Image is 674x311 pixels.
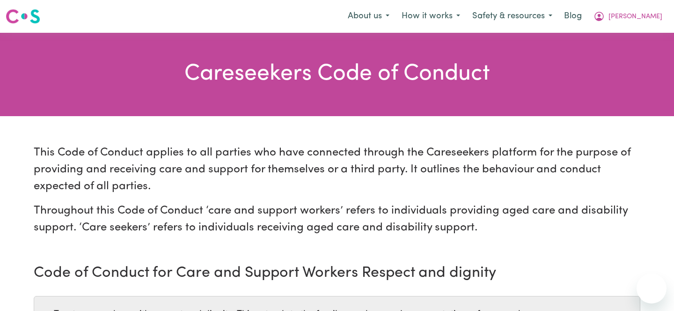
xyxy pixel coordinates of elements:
[34,144,640,195] p: This Code of Conduct applies to all parties who have connected through the Careseekers platform f...
[466,7,558,26] button: Safety & resources
[342,7,396,26] button: About us
[608,12,662,22] span: [PERSON_NAME]
[6,8,40,25] img: Careseekers logo
[637,274,667,304] iframe: Button to launch messaging window
[587,7,668,26] button: My Account
[558,6,587,27] a: Blog
[9,61,665,88] div: Careseekers Code of Conduct
[6,6,40,27] a: Careseekers logo
[34,264,640,282] h2: Code of Conduct for Care and Support Workers Respect and dignity
[396,7,466,26] button: How it works
[34,202,640,236] p: Throughout this Code of Conduct ‘care and support workers’ refers to individuals providing aged c...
